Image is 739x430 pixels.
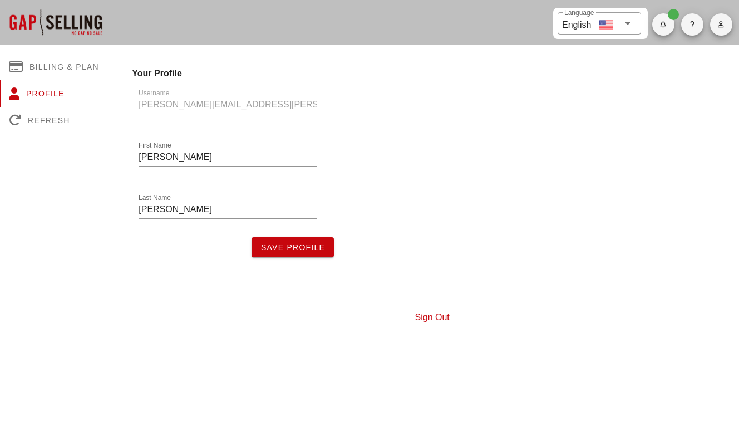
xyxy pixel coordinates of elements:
label: First Name [139,141,171,150]
span: Save Profile [260,243,325,252]
button: Save Profile [252,237,334,257]
span: Badge [668,9,679,20]
div: LanguageEnglish [558,12,641,35]
div: English [562,16,591,32]
label: Username [139,89,169,97]
label: Last Name [139,194,171,202]
a: Sign Out [415,312,450,322]
label: Language [564,9,594,17]
h4: Your Profile [132,67,732,80]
